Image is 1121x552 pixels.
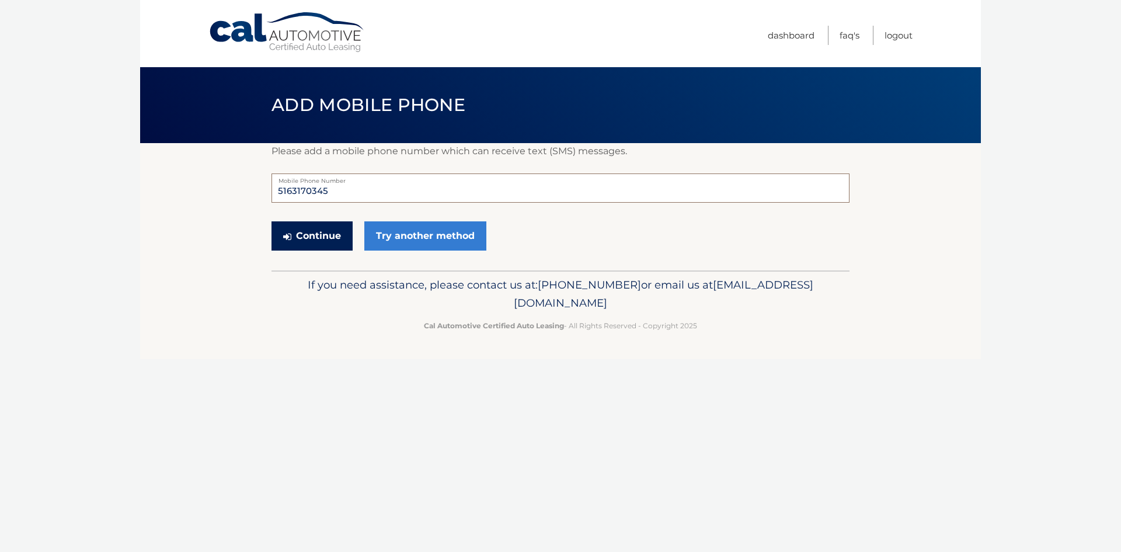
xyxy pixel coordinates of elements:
button: Continue [271,221,353,251]
input: Mobile Phone Number [271,173,850,203]
strong: Cal Automotive Certified Auto Leasing [424,321,564,330]
p: - All Rights Reserved - Copyright 2025 [279,320,842,332]
a: Logout [885,26,913,45]
a: FAQ's [840,26,859,45]
p: Please add a mobile phone number which can receive text (SMS) messages. [271,143,850,159]
p: If you need assistance, please contact us at: or email us at [279,276,842,313]
a: Dashboard [768,26,814,45]
span: [PHONE_NUMBER] [538,278,641,291]
label: Mobile Phone Number [271,173,850,183]
a: Try another method [364,221,486,251]
a: Cal Automotive [208,12,366,53]
span: Add Mobile Phone [271,94,465,116]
